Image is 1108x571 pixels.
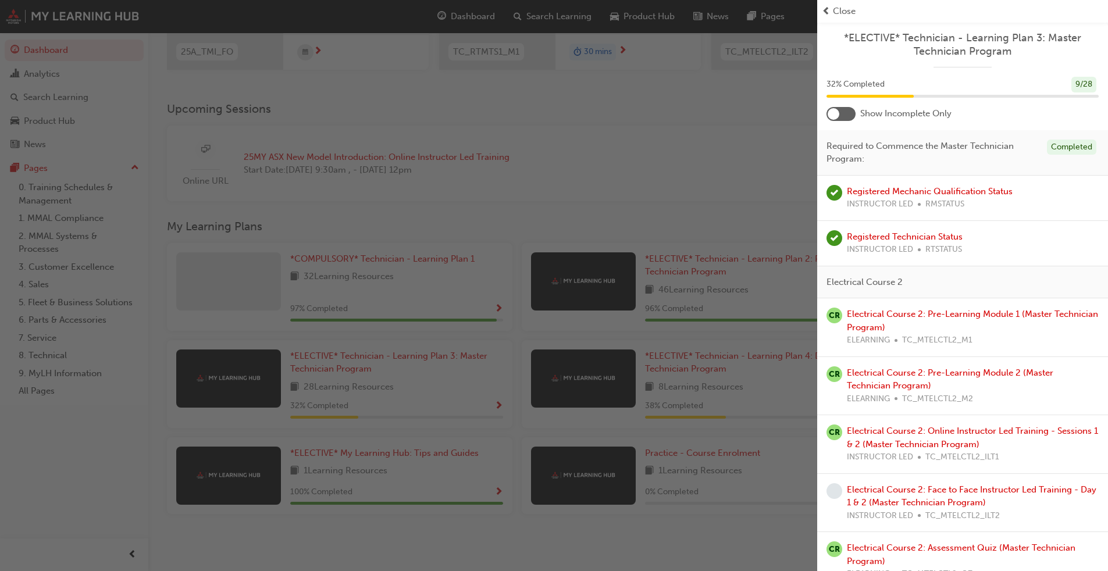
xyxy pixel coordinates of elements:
[826,366,842,382] span: null-icon
[847,243,913,256] span: INSTRUCTOR LED
[826,424,842,440] span: null-icon
[847,392,890,406] span: ELEARNING
[1071,77,1096,92] div: 9 / 28
[847,484,1096,508] a: Electrical Course 2: Face to Face Instructor Led Training - Day 1 & 2 (Master Technician Program)
[826,230,842,246] span: learningRecordVerb_ATTEND-icon
[925,198,964,211] span: RMSTATUS
[847,367,1053,391] a: Electrical Course 2: Pre-Learning Module 2 (Master Technician Program)
[925,243,962,256] span: RTSTATUS
[826,541,842,557] span: null-icon
[826,140,1038,166] span: Required to Commence the Master Technician Program:
[826,78,885,91] span: 32 % Completed
[822,5,1103,18] button: prev-iconClose
[826,276,903,289] span: Electrical Course 2
[847,426,1098,449] a: Electrical Course 2: Online Instructor Led Training - Sessions 1 & 2 (Master Technician Program)
[826,31,1099,58] a: *ELECTIVE* Technician - Learning Plan 3: Master Technician Program
[826,308,842,323] span: null-icon
[847,543,1075,566] a: Electrical Course 2: Assessment Quiz (Master Technician Program)
[826,483,842,499] span: learningRecordVerb_NONE-icon
[847,509,913,523] span: INSTRUCTOR LED
[925,509,1000,523] span: TC_MTELCTL2_ILT2
[902,392,973,406] span: TC_MTELCTL2_M2
[822,5,831,18] span: prev-icon
[860,107,952,120] span: Show Incomplete Only
[826,185,842,201] span: learningRecordVerb_ATTEND-icon
[847,198,913,211] span: INSTRUCTOR LED
[1047,140,1096,155] div: Completed
[902,334,972,347] span: TC_MTELCTL2_M1
[833,5,856,18] span: Close
[847,186,1013,197] a: Registered Mechanic Qualification Status
[847,451,913,464] span: INSTRUCTOR LED
[847,334,890,347] span: ELEARNING
[847,231,963,242] a: Registered Technician Status
[847,309,1098,333] a: Electrical Course 2: Pre-Learning Module 1 (Master Technician Program)
[925,451,999,464] span: TC_MTELCTL2_ILT1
